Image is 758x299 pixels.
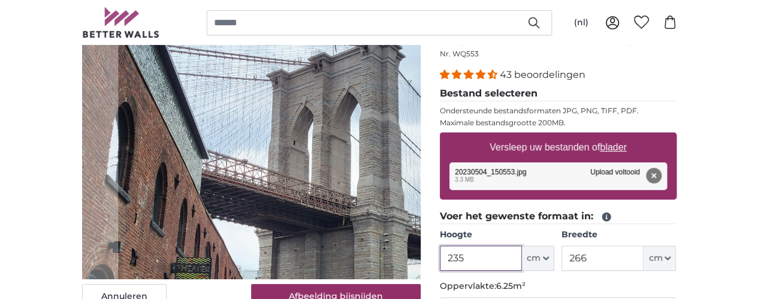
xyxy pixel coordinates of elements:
[440,49,479,58] span: Nr. WQ553
[440,86,677,101] legend: Bestand selecteren
[496,280,526,291] span: 6.25m²
[440,209,677,224] legend: Voer het gewenste formaat in:
[561,229,676,241] label: Breedte
[485,135,632,159] label: Versleep uw bestanden of
[440,229,554,241] label: Hoogte
[644,246,676,271] button: cm
[440,69,500,80] span: 4.40 stars
[440,118,677,128] p: Maximale bestandsgrootte 200MB.
[500,69,585,80] span: 43 beoordelingen
[527,252,540,264] span: cm
[564,12,598,34] button: (nl)
[648,252,662,264] span: cm
[600,142,626,152] u: blader
[440,106,677,116] p: Ondersteunde bestandsformaten JPG, PNG, TIFF, PDF.
[440,280,677,292] p: Oppervlakte:
[82,7,160,38] img: Betterwalls
[522,246,554,271] button: cm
